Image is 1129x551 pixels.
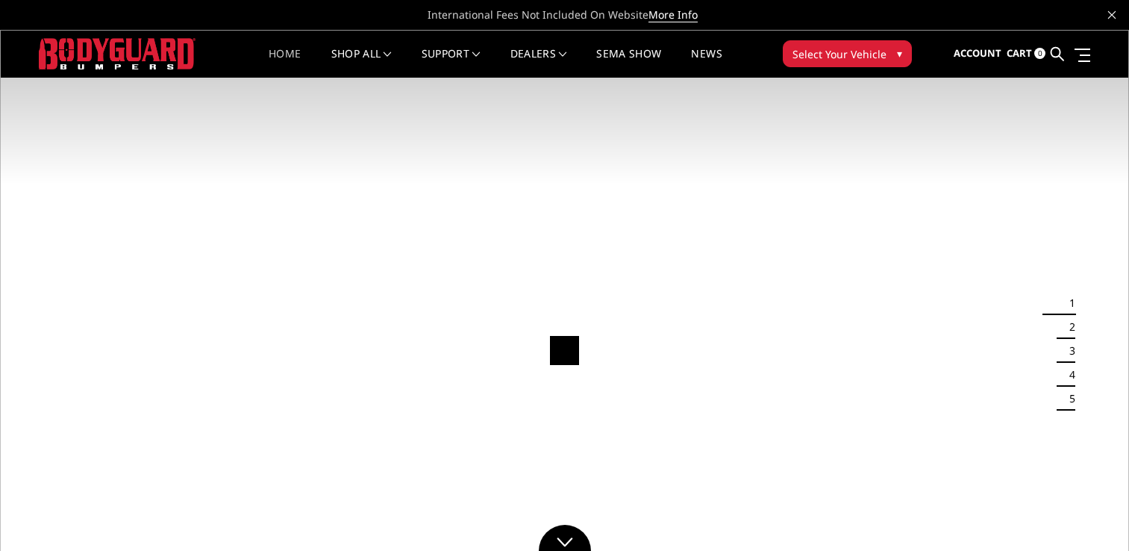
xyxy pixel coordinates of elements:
[331,49,392,78] a: shop all
[691,49,722,78] a: News
[1060,363,1075,387] button: 4 of 5
[648,7,698,22] a: More Info
[783,40,912,67] button: Select Your Vehicle
[897,46,902,61] span: ▾
[1060,315,1075,339] button: 2 of 5
[954,34,1001,74] a: Account
[539,525,591,551] a: Click to Down
[1060,291,1075,315] button: 1 of 5
[954,46,1001,60] span: Account
[1060,339,1075,363] button: 3 of 5
[1007,46,1032,60] span: Cart
[39,38,196,69] img: BODYGUARD BUMPERS
[792,46,886,62] span: Select Your Vehicle
[1034,48,1045,59] span: 0
[422,49,481,78] a: Support
[1060,387,1075,411] button: 5 of 5
[1007,34,1045,74] a: Cart 0
[596,49,661,78] a: SEMA Show
[269,49,301,78] a: Home
[510,49,567,78] a: Dealers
